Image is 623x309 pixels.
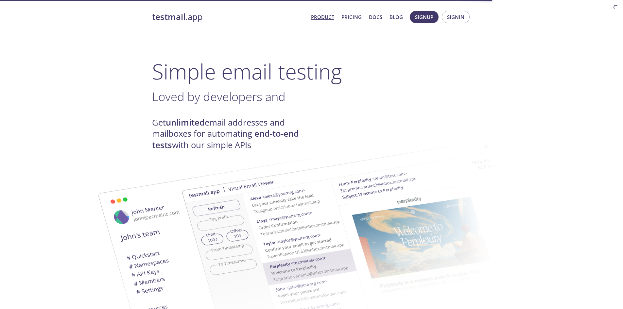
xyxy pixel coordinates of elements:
a: Pricing [341,13,362,21]
h1: Simple email testing [152,59,471,84]
button: Signin [442,11,470,23]
span: Loved by developers and [152,88,286,105]
span: Signup [415,13,433,21]
a: Product [311,13,334,21]
button: Signup [410,11,439,23]
strong: end-to-end tests [152,128,299,150]
span: Signin [447,13,464,21]
strong: testmail [152,11,185,23]
a: Docs [369,13,382,21]
h4: Get email addresses and mailboxes for automating with our simple APIs [152,117,312,151]
a: testmail.app [152,11,306,23]
strong: unlimited [166,117,205,128]
a: Blog [389,13,403,21]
